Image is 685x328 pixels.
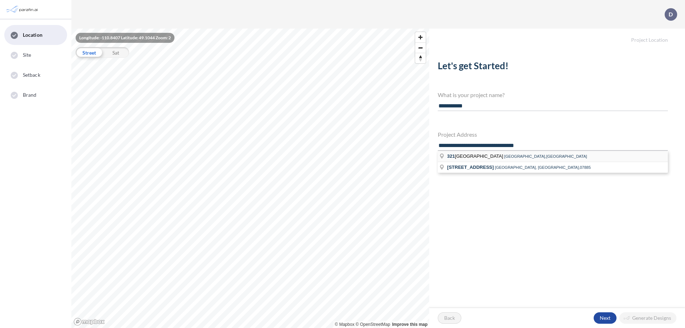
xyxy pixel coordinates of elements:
a: Improve this map [392,322,427,327]
img: Parafin [5,3,40,16]
button: Zoom out [415,42,426,53]
button: Next [594,312,616,324]
h2: Let's get Started! [438,60,668,74]
span: [GEOGRAPHIC_DATA] [447,153,504,159]
p: D [669,11,673,17]
div: Longitude: -110.8407 Latitude: 49.1044 Zoom: 2 [76,33,174,43]
button: Zoom in [415,32,426,42]
button: Reset bearing to north [415,53,426,63]
div: Street [76,47,102,58]
span: 321 [447,153,455,159]
span: [STREET_ADDRESS] [447,165,494,170]
a: Mapbox [335,322,355,327]
p: Next [600,314,610,322]
span: Site [23,51,31,59]
h5: Project Location [429,29,685,43]
span: Setback [23,71,40,79]
span: Brand [23,91,37,99]
span: Zoom out [415,43,426,53]
div: Sat [102,47,129,58]
a: Mapbox homepage [73,318,105,326]
canvas: Map [71,29,429,328]
span: [GEOGRAPHIC_DATA],[GEOGRAPHIC_DATA] [504,154,587,158]
a: OpenStreetMap [356,322,390,327]
span: [GEOGRAPHIC_DATA], [GEOGRAPHIC_DATA],07885 [495,165,591,170]
h4: Project Address [438,131,668,138]
span: Location [23,31,42,39]
h4: What is your project name? [438,91,668,98]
